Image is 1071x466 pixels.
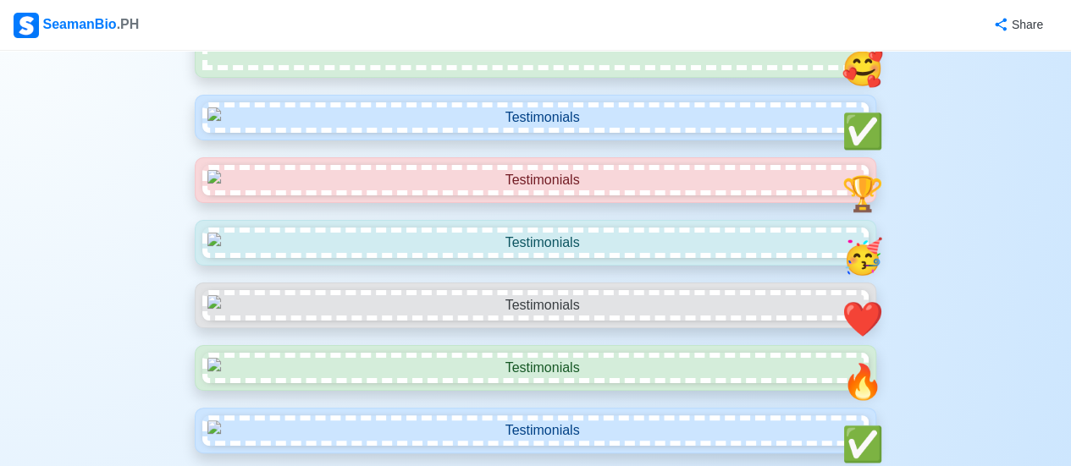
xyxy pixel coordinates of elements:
span: smiley [842,238,884,275]
img: Testimonials [202,290,869,321]
span: smiley [842,300,884,337]
span: smiley [842,425,884,463]
span: smiley [842,112,884,150]
span: smiley [842,50,884,87]
button: Share [976,8,1057,41]
div: SeamanBio [14,13,139,38]
img: Testimonials [202,228,869,258]
img: Testimonials [202,353,869,383]
img: Logo [14,13,39,38]
img: Testimonials [202,415,869,446]
span: .PH [117,17,140,31]
img: Testimonials [202,102,869,133]
span: smiley [842,363,884,400]
span: smiley [842,175,884,212]
img: Testimonials [202,165,869,195]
